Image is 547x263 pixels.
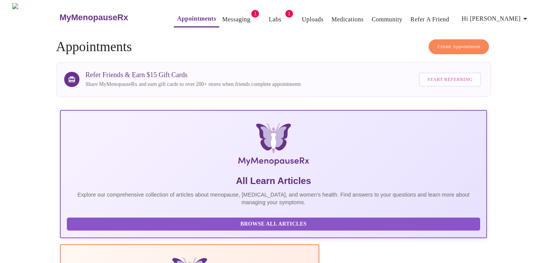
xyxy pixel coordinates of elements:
[177,13,216,24] a: Appointments
[131,123,416,169] img: MyMenopauseRx Logo
[372,14,403,25] a: Community
[86,71,301,79] h3: Refer Friends & Earn $15 Gift Cards
[269,14,282,25] a: Labs
[12,3,58,32] img: MyMenopauseRx Logo
[219,12,253,27] button: Messaging
[427,75,473,84] span: Start Referring
[408,12,453,27] button: Refer a Friend
[329,12,367,27] button: Medications
[58,4,159,31] a: MyMenopauseRx
[67,191,480,206] p: Explore our comprehensive collection of articles about menopause, [MEDICAL_DATA], and women's hea...
[437,42,480,51] span: Create Appointment
[332,14,364,25] a: Medications
[74,219,473,229] span: Browse All Articles
[67,220,482,227] a: Browse All Articles
[429,39,489,54] button: Create Appointment
[67,175,480,187] h5: All Learn Articles
[302,14,324,25] a: Uploads
[56,39,491,55] h4: Appointments
[86,81,301,88] p: Share MyMenopauseRx and earn gift cards to over 200+ stores when friends complete appointments
[174,11,219,27] button: Appointments
[299,12,327,27] button: Uploads
[459,11,533,26] button: Hi [PERSON_NAME]
[411,14,450,25] a: Refer a Friend
[222,14,250,25] a: Messaging
[417,69,483,90] a: Start Referring
[462,13,530,24] span: Hi [PERSON_NAME]
[251,10,259,18] span: 1
[369,12,406,27] button: Community
[60,13,128,23] h3: MyMenopauseRx
[285,10,293,18] span: 1
[263,12,287,27] button: Labs
[419,73,481,87] button: Start Referring
[67,218,480,231] button: Browse All Articles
